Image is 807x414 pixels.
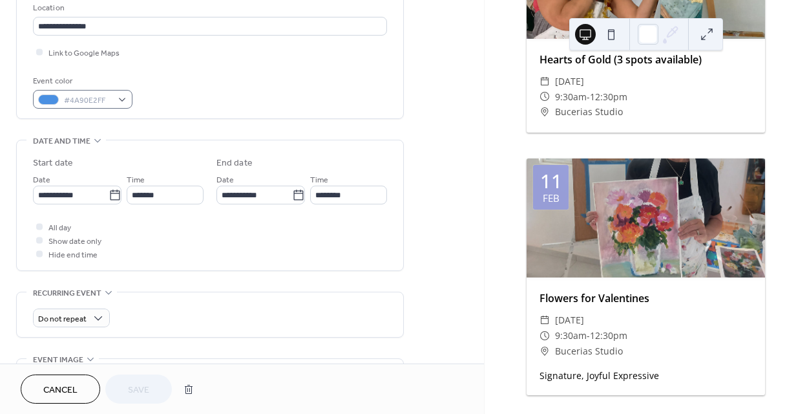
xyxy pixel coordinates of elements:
div: Event color [33,74,130,88]
span: Bucerias Studio [555,104,623,120]
div: ​ [540,104,550,120]
div: ​ [540,343,550,359]
span: 9:30am [555,89,587,105]
span: [DATE] [555,74,584,89]
span: 12:30pm [590,328,627,343]
button: Cancel [21,375,100,404]
span: 12:30pm [590,89,627,105]
div: ​ [540,312,550,328]
div: ​ [540,74,550,89]
span: Date [216,173,234,187]
span: - [587,89,590,105]
span: 9:30am [555,328,587,343]
span: Do not repeat [38,312,87,327]
div: ​ [540,328,550,343]
span: [DATE] [555,312,584,328]
div: ​ [540,89,550,105]
span: - [587,328,590,343]
span: Time [310,173,328,187]
span: Cancel [43,384,78,397]
span: Recurring event [33,287,101,300]
span: Link to Google Maps [48,47,120,60]
span: #4A90E2FF [64,94,112,107]
div: Feb [543,193,560,203]
div: Start date [33,157,73,170]
span: Bucerias Studio [555,343,623,359]
div: 11 [540,171,562,191]
span: Show date only [48,235,101,248]
div: Flowers for Valentines [527,290,765,306]
div: Hearts of Gold (3 spots available) [527,52,765,67]
div: End date [216,157,253,170]
span: Event image [33,353,83,367]
span: Date and time [33,135,90,148]
span: Hide end time [48,248,98,262]
span: Date [33,173,50,187]
span: Time [127,173,145,187]
div: Location [33,1,384,15]
div: Signature, Joyful Expressive [527,369,765,382]
span: All day [48,221,71,235]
